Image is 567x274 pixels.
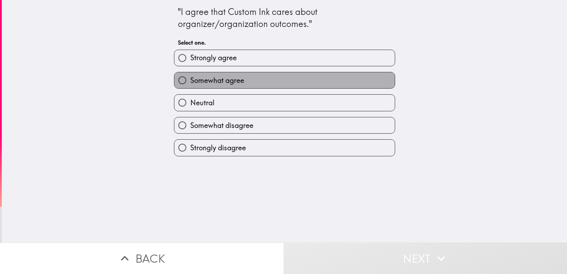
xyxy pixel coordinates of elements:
[190,76,244,85] span: Somewhat agree
[174,140,395,156] button: Strongly disagree
[283,242,567,274] button: Next
[174,95,395,111] button: Neutral
[178,39,391,46] h6: Select one.
[190,98,214,108] span: Neutral
[178,6,391,30] div: "I agree that Custom Ink cares about organizer/organization outcomes."
[174,72,395,88] button: Somewhat agree
[190,143,246,153] span: Strongly disagree
[190,121,253,130] span: Somewhat disagree
[174,50,395,66] button: Strongly agree
[190,53,237,63] span: Strongly agree
[174,117,395,133] button: Somewhat disagree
